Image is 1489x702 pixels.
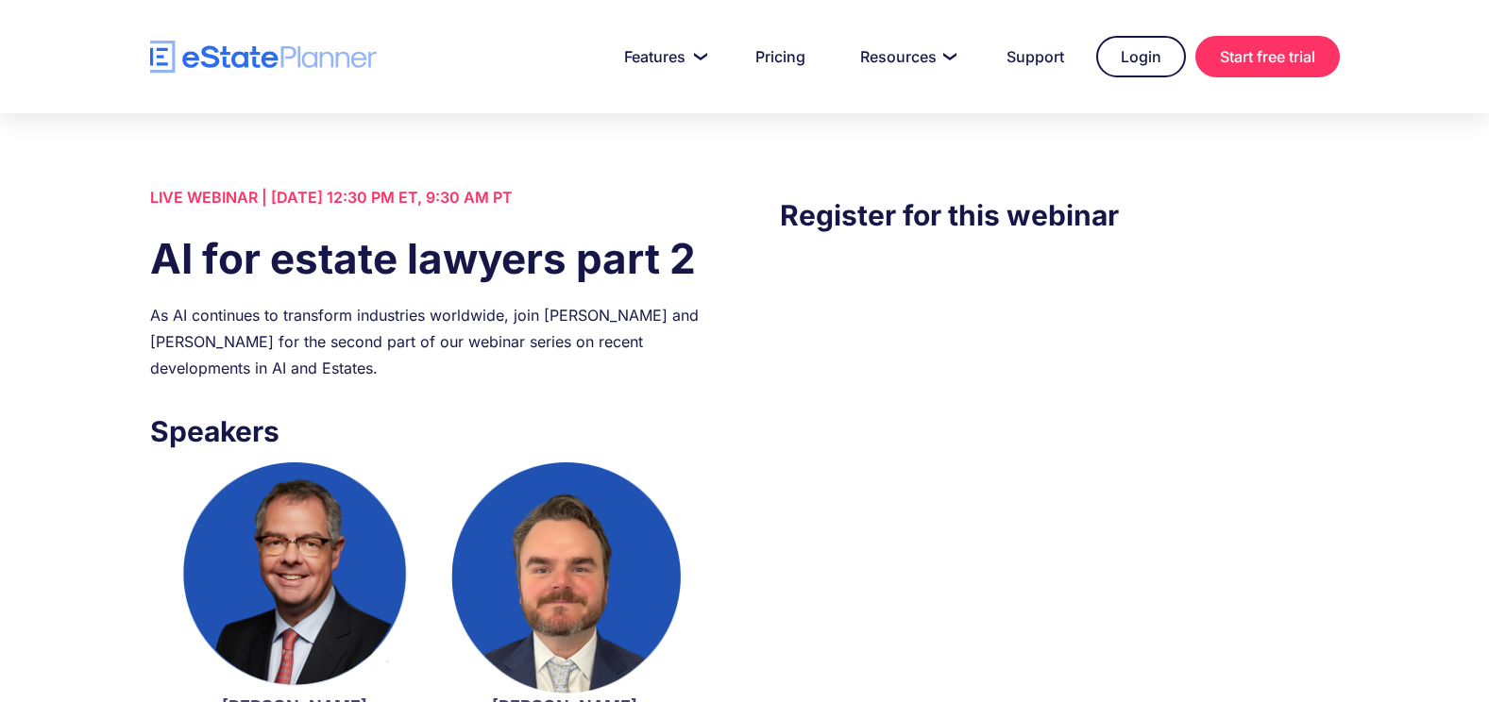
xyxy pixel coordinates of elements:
[1096,36,1186,77] a: Login
[150,409,709,453] h3: Speakers
[150,184,709,210] div: LIVE WEBINAR | [DATE] 12:30 PM ET, 9:30 AM PT
[601,38,723,75] a: Features
[984,38,1087,75] a: Support
[1195,36,1340,77] a: Start free trial
[150,302,709,381] div: As AI continues to transform industries worldwide, join [PERSON_NAME] and [PERSON_NAME] for the s...
[780,275,1339,595] iframe: Form 0
[838,38,974,75] a: Resources
[150,229,709,288] h1: AI for estate lawyers part 2
[780,193,1339,237] h3: Register for this webinar
[733,38,828,75] a: Pricing
[150,41,377,74] a: home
